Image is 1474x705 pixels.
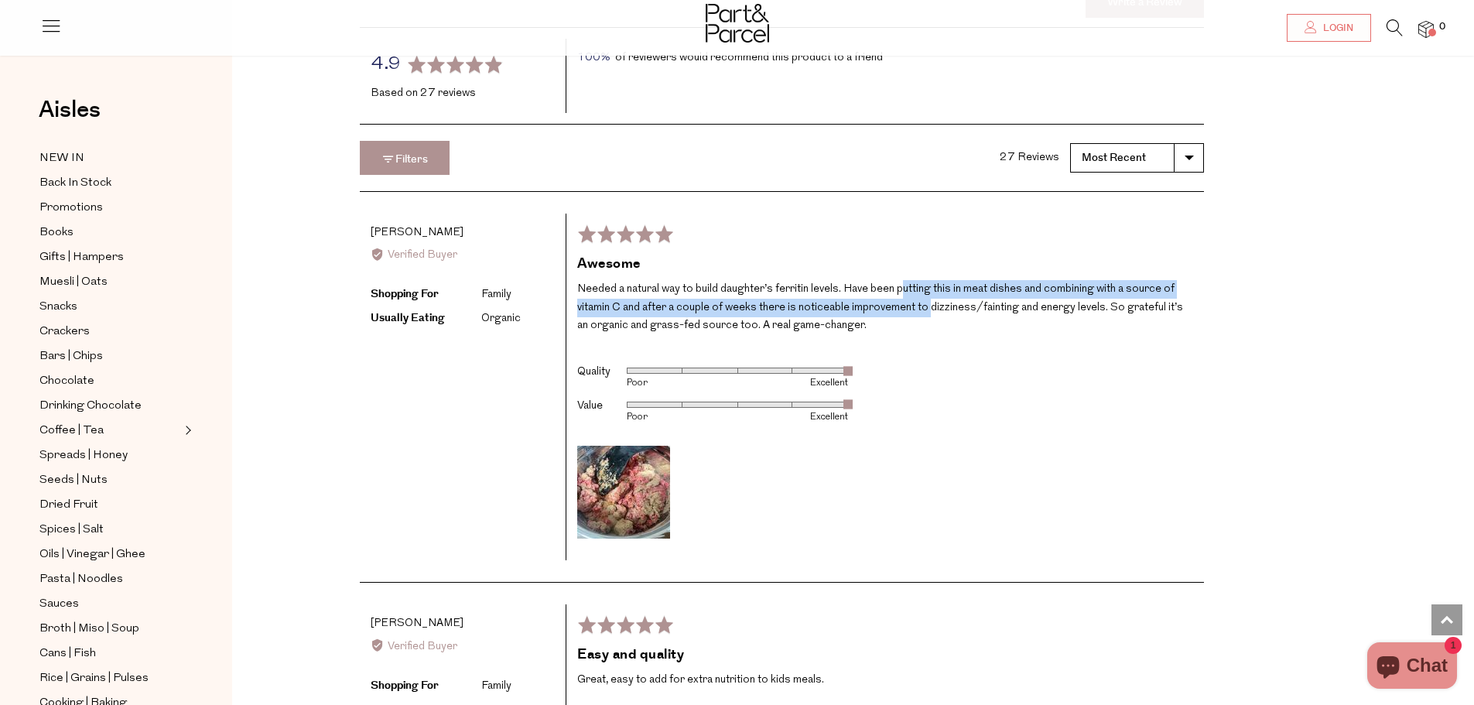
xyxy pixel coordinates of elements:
[627,378,737,388] div: Poor
[39,471,108,490] span: Seeds | Nuts
[371,618,463,629] span: [PERSON_NAME]
[706,4,769,43] img: Part&Parcel
[39,447,128,465] span: Spreads | Honey
[39,372,94,391] span: Chocolate
[577,671,1193,690] p: Great, easy to add for extra nutrition to kids meals.
[39,546,145,564] span: Oils | Vinegar | Ghee
[39,669,180,688] a: Rice | Grains | Pulses
[39,323,90,341] span: Crackers
[577,50,610,67] span: 100%
[577,255,1193,274] h2: Awesome
[737,378,848,388] div: Excellent
[1000,149,1059,166] div: 27 Reviews
[481,313,521,324] li: Organic
[577,357,848,424] table: Product attributes ratings
[39,495,180,515] a: Dried Fruit
[481,678,511,695] div: Family
[39,422,104,440] span: Coffee | Tea
[39,570,180,589] a: Pasta | Noodles
[360,141,450,175] button: Filters
[39,520,180,539] a: Spices | Salt
[39,98,101,137] a: Aisles
[371,310,479,327] div: Usually Eating
[577,645,1193,665] h2: Easy and quality
[39,223,180,242] a: Books
[39,149,84,168] span: NEW IN
[39,322,180,341] a: Crackers
[39,273,108,292] span: Muesli | Oats
[181,421,192,440] button: Expand/Collapse Coffee | Tea
[39,93,101,127] span: Aisles
[627,412,737,422] div: Poor
[371,286,479,303] div: Shopping For
[39,272,180,292] a: Muesli | Oats
[39,421,180,440] a: Coffee | Tea
[39,371,180,391] a: Chocolate
[371,227,463,238] span: [PERSON_NAME]
[577,280,1193,335] p: Needed a natural way to build daughter’s ferritin levels. Have been putting this in meat dishes a...
[1418,21,1434,37] a: 0
[39,397,142,416] span: Drinking Chocolate
[39,248,124,267] span: Gifts | Hampers
[371,85,555,102] div: Based on 27 reviews
[39,570,123,589] span: Pasta | Noodles
[39,297,180,317] a: Snacks
[39,149,180,168] a: NEW IN
[39,619,180,638] a: Broth | Miso | Soup
[39,198,180,217] a: Promotions
[39,199,103,217] span: Promotions
[615,52,883,63] span: of reviewers would recommend this product to a friend
[39,496,98,515] span: Dried Fruit
[39,669,149,688] span: Rice | Grains | Pulses
[577,446,670,539] img: Open Image by LISA G. in a modal
[39,347,103,366] span: Bars | Chips
[39,644,180,663] a: Cans | Fish
[39,545,180,564] a: Oils | Vinegar | Ghee
[39,471,180,490] a: Seeds | Nuts
[39,620,139,638] span: Broth | Miso | Soup
[39,173,180,193] a: Back In Stock
[39,248,180,267] a: Gifts | Hampers
[577,357,627,390] th: Quality
[39,594,180,614] a: Sauces
[39,174,111,193] span: Back In Stock
[1435,20,1449,34] span: 0
[39,521,104,539] span: Spices | Salt
[371,638,555,655] div: Verified Buyer
[39,347,180,366] a: Bars | Chips
[1287,14,1371,42] a: Login
[39,396,180,416] a: Drinking Chocolate
[39,595,79,614] span: Sauces
[371,677,479,694] div: Shopping For
[39,224,74,242] span: Books
[1319,22,1353,35] span: Login
[39,446,180,465] a: Spreads | Honey
[577,391,627,424] th: Value
[737,412,848,422] div: Excellent
[1363,642,1462,693] inbox-online-store-chat: Shopify online store chat
[481,286,511,303] div: Family
[39,645,96,663] span: Cans | Fish
[39,298,77,317] span: Snacks
[371,55,402,74] span: 4.9
[371,247,555,264] div: Verified Buyer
